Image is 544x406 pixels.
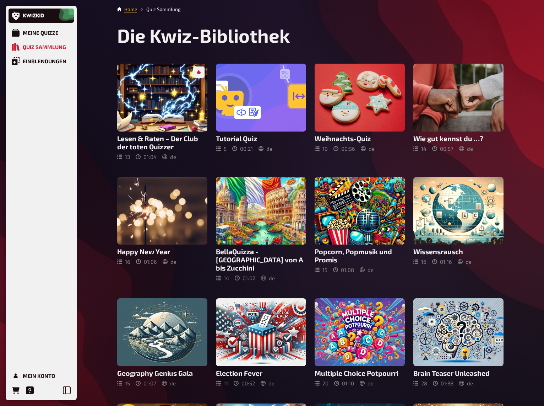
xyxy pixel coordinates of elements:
[315,247,405,264] h3: Popcorn, Popmusik und Promis
[23,373,55,379] div: Mein Konto
[315,369,405,377] h3: Multiple Choice Potpourri
[216,369,306,377] h3: Election Fever
[261,380,274,386] div: de
[117,24,504,47] h1: Die Kwiz-Bibliothek
[117,258,130,265] div: 16
[413,145,426,152] div: 14
[413,64,504,160] a: Wie gut kennst du …?1400:57de
[315,380,328,386] div: 20
[23,44,66,50] div: Quiz Sammlung
[235,275,255,281] div: 01 : 02
[333,145,355,152] div: 00 : 56
[162,154,176,160] div: de
[315,145,328,152] div: 10
[216,247,306,272] h3: BellaQuizza - [GEOGRAPHIC_DATA] von A bis Zucchini
[23,58,66,64] div: Einblendungen
[458,258,472,265] div: de
[124,6,137,13] li: Home
[216,177,306,282] a: BellaQuizza - [GEOGRAPHIC_DATA] von A bis Zucchini1401:02de
[334,380,354,386] div: 01 : 10
[360,380,374,386] div: de
[23,30,59,36] div: Meine Quizze
[117,247,207,256] h3: Happy New Year
[432,258,452,265] div: 01 : 16
[459,145,473,152] div: de
[413,298,504,386] a: Brain Teaser Unleashed2801:38de
[9,54,74,68] a: Einblendungen
[432,145,453,152] div: 00 : 57
[163,258,176,265] div: de
[232,145,253,152] div: 00 : 21
[162,380,176,386] div: de
[433,380,453,386] div: 01 : 38
[261,275,275,281] div: de
[117,64,207,160] a: Lesen & Raten – Der Club der toten Quizzer1301:04de
[117,369,207,377] h3: Geography Genius Gala
[117,177,207,282] a: Happy New Year1601:06de
[315,64,405,160] a: Weihnachts-Quiz1000:56de
[413,380,427,386] div: 28
[117,134,207,151] h3: Lesen & Raten – Der Club der toten Quizzer
[9,26,74,40] a: Meine Quizze
[216,380,228,386] div: 11
[315,298,405,386] a: Multiple Choice Potpourri2001:10de
[413,369,504,377] h3: Brain Teaser Unleashed
[216,298,306,386] a: Election Fever1100:52de
[216,134,306,143] h3: Tutorial Quiz
[117,298,207,386] a: Geography Genius Gala1501:07de
[216,64,306,160] a: Tutorial Quiz500:21de
[9,369,74,383] a: Mein Konto
[315,134,405,143] h3: Weihnachts-Quiz
[136,154,157,160] div: 01 : 04
[9,40,74,54] a: Quiz Sammlung
[361,145,375,152] div: de
[216,275,229,281] div: 14
[117,154,130,160] div: 13
[315,267,327,273] div: 15
[315,177,405,282] a: Popcorn, Popmusik und Promis1501:08de
[23,383,37,397] a: Hilfe
[124,6,137,12] a: Home
[360,267,374,273] div: de
[136,258,157,265] div: 01 : 06
[413,258,426,265] div: 16
[413,134,504,143] h3: Wie gut kennst du …?
[137,6,181,13] li: Quiz Sammlung
[117,380,130,386] div: 15
[459,380,473,386] div: de
[413,177,504,282] a: Wissensrausch1601:16de
[234,380,255,386] div: 00 : 52
[136,380,156,386] div: 01 : 07
[333,267,354,273] div: 01 : 08
[259,145,272,152] div: de
[413,247,504,256] h3: Wissensrausch
[9,383,23,397] a: Bestellungen
[216,145,227,152] div: 5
